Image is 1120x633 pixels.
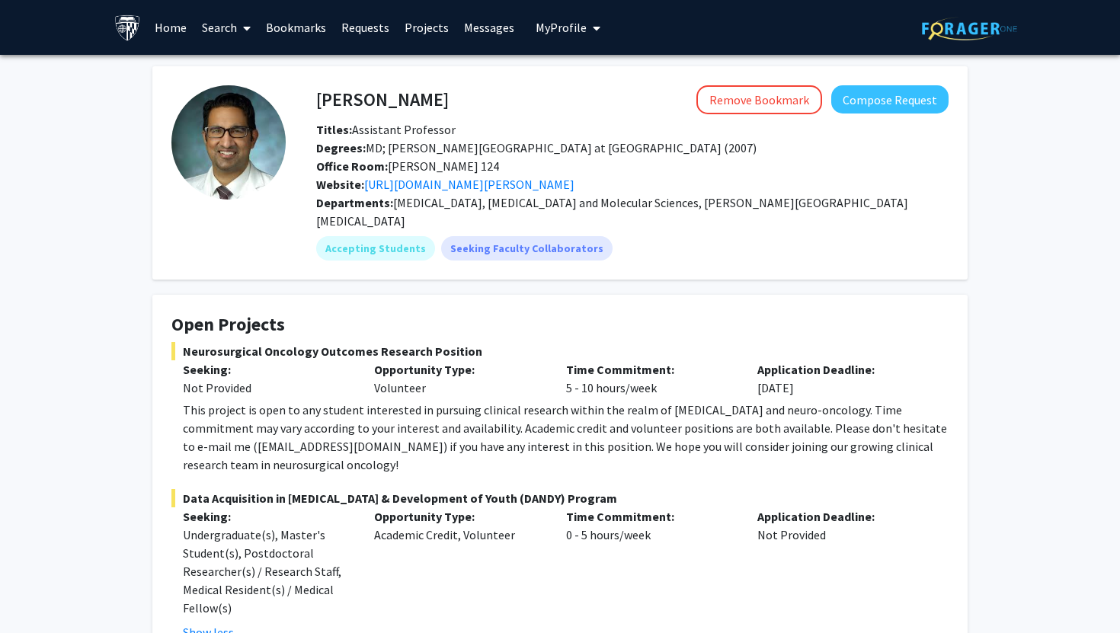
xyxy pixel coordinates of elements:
[566,507,734,526] p: Time Commitment:
[374,507,542,526] p: Opportunity Type:
[316,122,456,137] span: Assistant Professor
[746,360,937,397] div: [DATE]
[147,1,194,54] a: Home
[114,14,141,41] img: Johns Hopkins University Logo
[316,85,449,113] h4: [PERSON_NAME]
[316,195,908,229] span: [MEDICAL_DATA], [MEDICAL_DATA] and Molecular Sciences, [PERSON_NAME][GEOGRAPHIC_DATA][MEDICAL_DATA]
[171,85,286,200] img: Profile Picture
[536,20,587,35] span: My Profile
[171,314,949,336] h4: Open Projects
[183,379,351,397] div: Not Provided
[183,507,351,526] p: Seeking:
[334,1,397,54] a: Requests
[316,158,388,174] b: Office Room:
[316,236,435,261] mat-chip: Accepting Students
[316,195,393,210] b: Departments:
[183,526,351,617] div: Undergraduate(s), Master's Student(s), Postdoctoral Researcher(s) / Research Staff, Medical Resid...
[757,360,926,379] p: Application Deadline:
[316,122,352,137] b: Titles:
[363,360,554,397] div: Volunteer
[555,360,746,397] div: 5 - 10 hours/week
[11,564,65,622] iframe: Chat
[194,1,258,54] a: Search
[397,1,456,54] a: Projects
[171,489,949,507] span: Data Acquisition in [MEDICAL_DATA] & Development of Youth (DANDY) Program
[183,401,949,474] div: This project is open to any student interested in pursuing clinical research within the realm of ...
[696,85,822,114] button: Remove Bookmark
[316,140,757,155] span: MD; [PERSON_NAME][GEOGRAPHIC_DATA] at [GEOGRAPHIC_DATA] (2007)
[316,140,366,155] b: Degrees:
[456,1,522,54] a: Messages
[316,158,499,174] span: [PERSON_NAME] 124
[316,177,364,192] b: Website:
[183,360,351,379] p: Seeking:
[566,360,734,379] p: Time Commitment:
[171,342,949,360] span: Neurosurgical Oncology Outcomes Research Position
[757,507,926,526] p: Application Deadline:
[922,17,1017,40] img: ForagerOne Logo
[364,177,574,192] a: Opens in a new tab
[831,85,949,113] button: Compose Request to Raj Mukherjee
[441,236,613,261] mat-chip: Seeking Faculty Collaborators
[258,1,334,54] a: Bookmarks
[374,360,542,379] p: Opportunity Type:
